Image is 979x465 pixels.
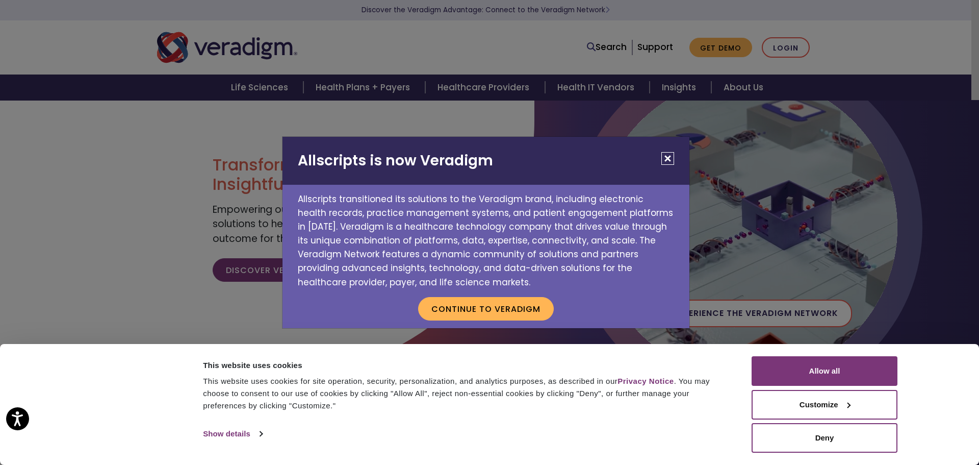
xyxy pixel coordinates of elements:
a: Show details [203,426,262,442]
button: Continue to Veradigm [418,297,554,321]
p: Allscripts transitioned its solutions to the Veradigm brand, including electronic health records,... [282,185,689,289]
a: Privacy Notice [617,377,674,385]
div: This website uses cookies [203,359,729,372]
button: Deny [752,423,897,453]
button: Allow all [752,356,897,386]
div: This website uses cookies for site operation, security, personalization, and analytics purposes, ... [203,375,729,412]
button: Close [661,152,674,165]
h2: Allscripts is now Veradigm [282,137,689,185]
button: Customize [752,390,897,420]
